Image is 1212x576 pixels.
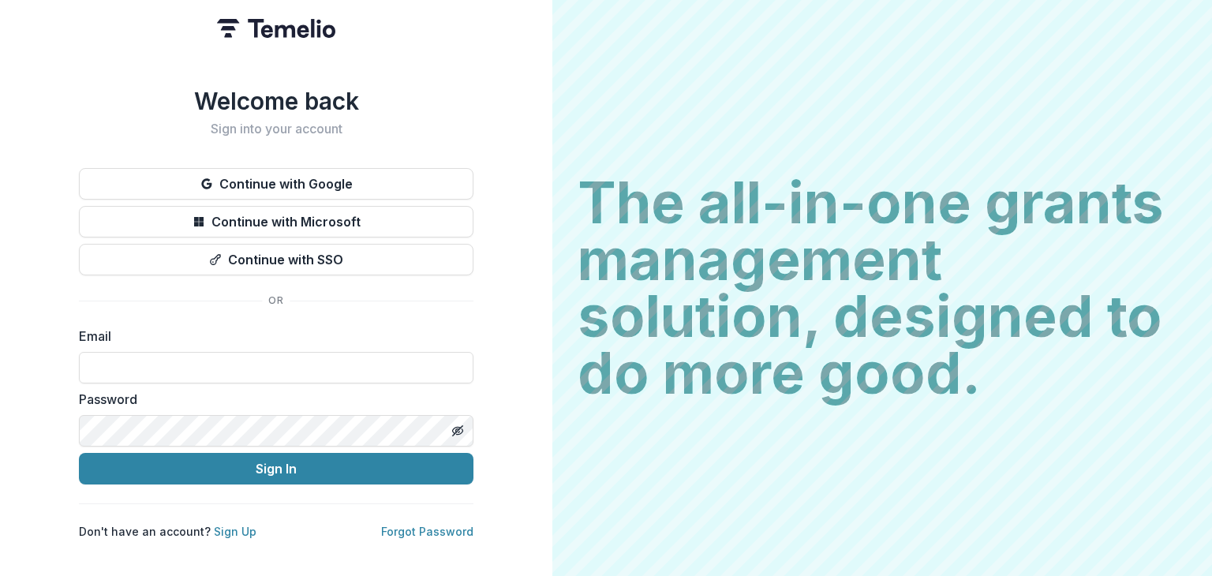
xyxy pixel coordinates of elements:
label: Email [79,327,464,346]
a: Sign Up [214,525,256,538]
button: Sign In [79,453,473,484]
button: Continue with Microsoft [79,206,473,238]
button: Toggle password visibility [445,418,470,443]
p: Don't have an account? [79,523,256,540]
h1: Welcome back [79,87,473,115]
button: Continue with Google [79,168,473,200]
label: Password [79,390,464,409]
h2: Sign into your account [79,122,473,137]
button: Continue with SSO [79,244,473,275]
a: Forgot Password [381,525,473,538]
img: Temelio [217,19,335,38]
